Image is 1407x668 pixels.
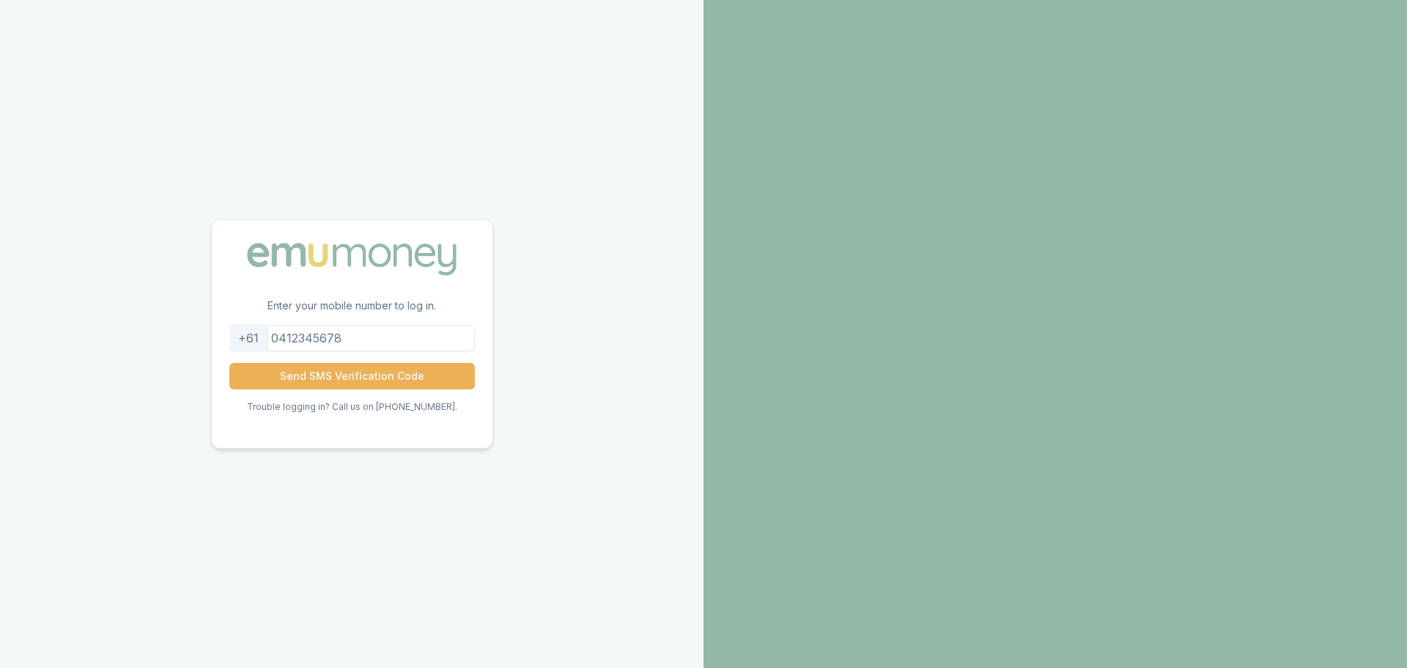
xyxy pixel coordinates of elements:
input: 0412345678 [229,325,475,351]
p: Trouble logging in? Call us on [PHONE_NUMBER]. [247,401,457,413]
img: Emu Money [242,238,462,280]
button: Send SMS Verification Code [229,363,475,389]
p: Enter your mobile number to log in. [212,298,492,325]
div: +61 [229,325,268,351]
